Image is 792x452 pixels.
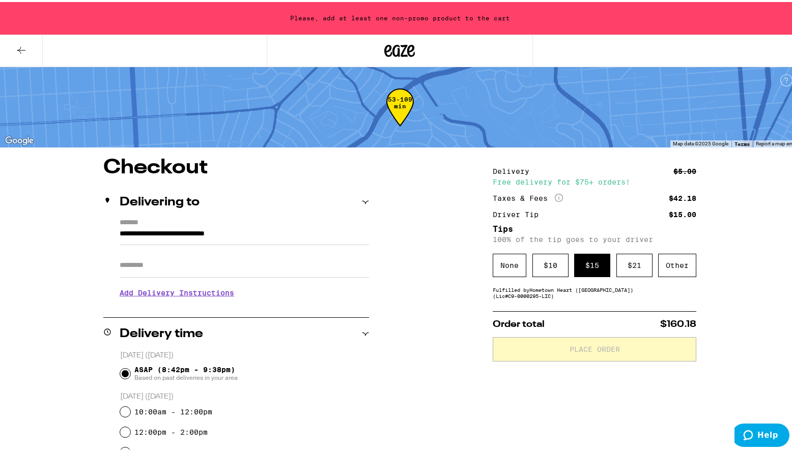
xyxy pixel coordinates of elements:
[734,139,750,145] a: Terms
[120,303,369,311] p: We'll contact you at [PHONE_NUMBER] when we arrive
[386,94,414,132] div: 53-109 min
[570,344,620,351] span: Place Order
[673,139,728,144] span: Map data ©2025 Google
[3,132,36,145] a: Open this area in Google Maps (opens a new window)
[532,252,569,275] div: $ 10
[120,326,203,338] h2: Delivery time
[134,364,238,380] span: ASAP (8:42pm - 9:38pm)
[493,209,546,216] div: Driver Tip
[120,390,369,400] p: [DATE] ([DATE])
[658,252,696,275] div: Other
[134,372,238,380] span: Based on past deliveries in your area
[734,421,789,447] iframe: Opens a widget where you can find more information
[3,132,36,145] img: Google
[616,252,653,275] div: $ 21
[574,252,610,275] div: $ 15
[120,349,369,358] p: [DATE] ([DATE])
[120,194,200,206] h2: Delivering to
[120,279,369,303] h3: Add Delivery Instructions
[493,335,696,359] button: Place Order
[493,192,563,201] div: Taxes & Fees
[493,285,696,297] div: Fulfilled by Hometown Heart ([GEOGRAPHIC_DATA]) (Lic# C9-0000295-LIC )
[493,233,696,242] p: 100% of the tip goes to your driver
[673,166,696,173] div: $5.00
[493,252,526,275] div: None
[134,426,208,434] label: 12:00pm - 2:00pm
[493,176,696,184] div: Free delivery for $75+ orders!
[134,406,212,414] label: 10:00am - 12:00pm
[660,318,696,327] span: $160.18
[103,156,369,176] h1: Checkout
[493,318,545,327] span: Order total
[493,166,536,173] div: Delivery
[669,209,696,216] div: $15.00
[669,193,696,200] div: $42.18
[493,223,696,231] h5: Tips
